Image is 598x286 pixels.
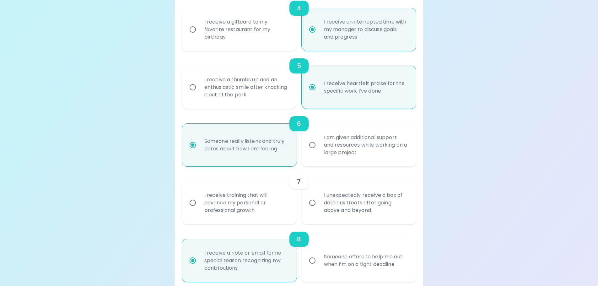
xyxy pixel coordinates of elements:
div: choice-group-check [182,224,416,282]
div: Someone offers to help me out when I’m on a tight deadline [319,246,413,276]
h6: 4 [297,3,301,13]
div: I receive a giftcard to my favorite restaurant for my birthday [199,11,293,48]
div: I am given additional support and resources while working on a large project [319,126,413,164]
div: choice-group-check [182,51,416,109]
div: choice-group-check [182,109,416,166]
div: I receive a thumbs up and an enthusiastic smile after knocking it out of the park [199,68,293,106]
h6: 5 [297,61,301,71]
div: I receive training that will advance my personal or professional growth [199,184,293,222]
div: Someone really listens and truly cares about how I am feeling [199,130,293,160]
h6: 7 [297,176,301,186]
div: choice-group-check [182,166,416,224]
div: I receive uninterrupted time with my manager to discuss goals and progress [319,11,413,48]
h6: 6 [297,119,301,129]
h6: 8 [297,234,301,244]
div: I receive a note or email for no special reason recognizing my contributions [199,242,293,279]
div: I receive heartfelt praise for the specific work I’ve done [319,72,413,102]
div: I unexpectedly receive a box of delicious treats after going above and beyond [319,184,413,222]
